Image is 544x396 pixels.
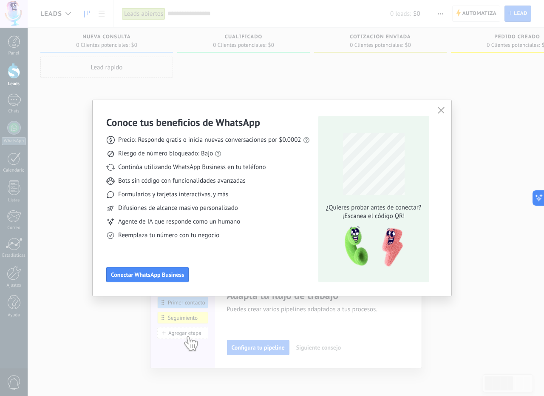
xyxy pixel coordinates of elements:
[118,190,228,199] span: Formularios y tarjetas interactivas, y más
[118,204,238,212] span: Difusiones de alcance masivo personalizado
[118,231,219,240] span: Reemplaza tu número con tu negocio
[118,218,240,226] span: Agente de IA que responde como un humano
[106,116,260,129] h3: Conoce tus beneficios de WhatsApp
[111,272,184,278] span: Conectar WhatsApp Business
[118,149,213,158] span: Riesgo de número bloqueado: Bajo
[118,136,301,144] span: Precio: Responde gratis o inicia nuevas conversaciones por $0.0002
[323,204,424,212] span: ¿Quieres probar antes de conectar?
[118,177,246,185] span: Bots sin código con funcionalidades avanzadas
[323,212,424,221] span: ¡Escanea el código QR!
[118,163,266,172] span: Continúa utilizando WhatsApp Business en tu teléfono
[106,267,189,282] button: Conectar WhatsApp Business
[337,224,405,270] img: qr-pic-1x.png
